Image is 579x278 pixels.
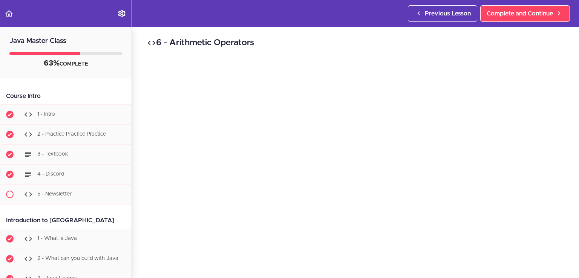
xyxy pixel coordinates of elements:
[37,151,68,157] span: 3 - Textbook
[147,37,564,49] h2: 6 - Arithmetic Operators
[37,236,77,241] span: 1 - What is Java
[5,9,14,18] svg: Back to course curriculum
[37,131,106,137] span: 2 - Practice Practice Practice
[117,9,126,18] svg: Settings Menu
[37,256,118,261] span: 2 - What can you build with Java
[487,9,553,18] span: Complete and Continue
[44,60,60,67] span: 63%
[425,9,471,18] span: Previous Lesson
[9,59,122,69] div: COMPLETE
[480,5,570,22] a: Complete and Continue
[37,191,72,197] span: 5 - Newsletter
[37,171,64,177] span: 4 - Discord
[408,5,477,22] a: Previous Lesson
[37,112,55,117] span: 1 - Intro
